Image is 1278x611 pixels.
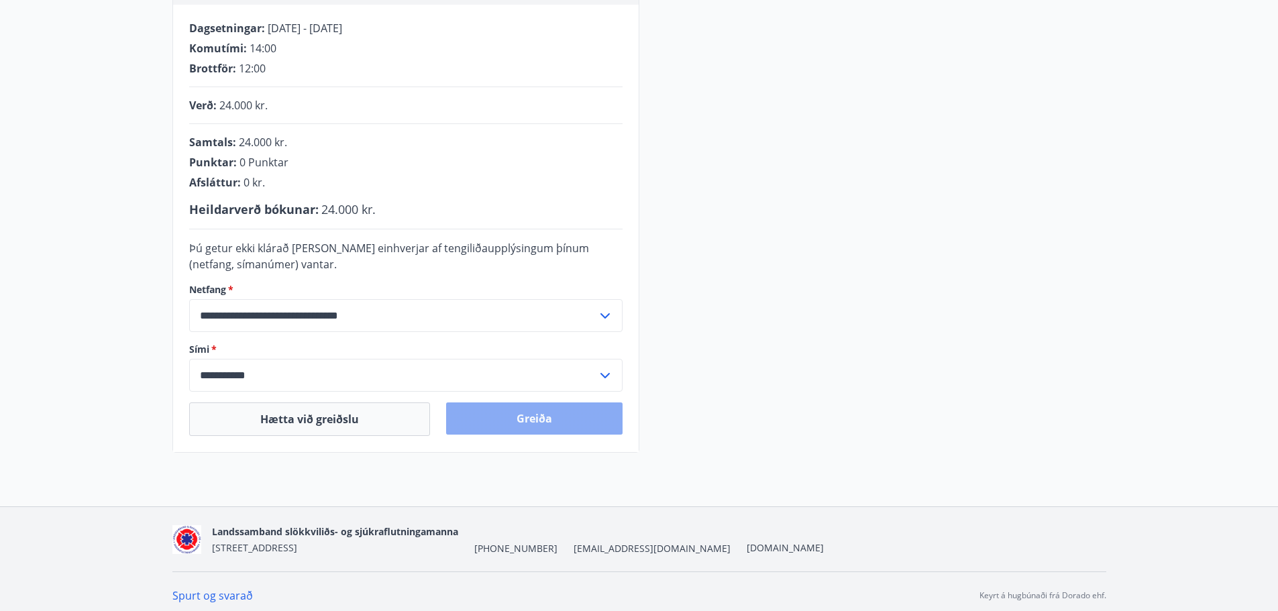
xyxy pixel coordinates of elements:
span: 0 Punktar [239,155,288,170]
span: 24.000 kr. [219,98,268,113]
span: Dagsetningar : [189,21,265,36]
span: 24.000 kr. [321,201,376,217]
label: Sími [189,343,623,356]
span: Þú getur ekki klárað [PERSON_NAME] einhverjar af tengiliðaupplýsingum þínum (netfang, símanúmer) ... [189,241,589,272]
span: Verð : [189,98,217,113]
span: Heildarverð bókunar : [189,201,319,217]
p: Keyrt á hugbúnaði frá Dorado ehf. [979,590,1106,602]
span: [DATE] - [DATE] [268,21,342,36]
a: Spurt og svarað [172,588,253,603]
span: Punktar : [189,155,237,170]
span: 24.000 kr. [239,135,287,150]
label: Netfang [189,283,623,296]
span: Samtals : [189,135,236,150]
img: 5co5o51sp293wvT0tSE6jRQ7d6JbxoluH3ek357x.png [172,525,201,554]
span: [PHONE_NUMBER] [474,542,557,555]
span: 12:00 [239,61,266,76]
span: 14:00 [250,41,276,56]
button: Greiða [446,402,623,435]
span: Komutími : [189,41,247,56]
a: [DOMAIN_NAME] [747,541,824,554]
span: Landssamband slökkviliðs- og sjúkraflutningamanna [212,525,458,538]
span: [EMAIL_ADDRESS][DOMAIN_NAME] [574,542,731,555]
button: Hætta við greiðslu [189,402,430,436]
span: Brottför : [189,61,236,76]
span: [STREET_ADDRESS] [212,541,297,554]
span: 0 kr. [244,175,265,190]
span: Afsláttur : [189,175,241,190]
